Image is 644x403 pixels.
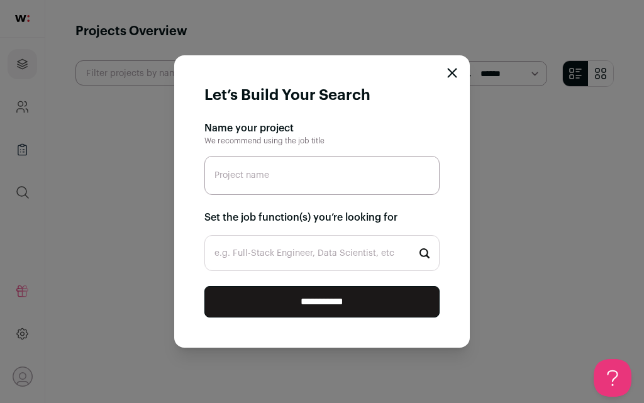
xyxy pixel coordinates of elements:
[204,156,440,195] input: Project name
[204,121,440,136] h2: Name your project
[204,210,440,225] h2: Set the job function(s) you’re looking for
[204,86,370,106] h1: Let’s Build Your Search
[204,137,325,145] span: We recommend using the job title
[447,68,457,78] button: Close modal
[594,359,631,397] iframe: Help Scout Beacon - Open
[204,235,440,271] input: Start typing...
